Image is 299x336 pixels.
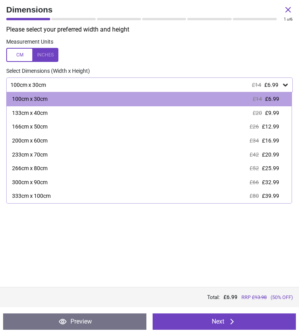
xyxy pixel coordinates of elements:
span: £52 [250,165,259,171]
p: Please select your preferred width and height [6,25,299,34]
span: £14 [253,96,262,102]
span: 6.99 [227,294,237,300]
span: £9.99 [265,110,279,116]
button: Preview [3,313,146,330]
button: Next [153,313,296,330]
span: £26 [250,123,259,130]
span: £6.99 [264,82,278,88]
span: £16.99 [262,137,279,144]
span: £39.99 [262,193,279,199]
span: £12.99 [262,123,279,130]
span: £20.99 [262,151,279,158]
div: 100cm x 30cm [10,82,281,88]
div: 200cm x 60cm [12,137,47,145]
span: £32.99 [262,179,279,185]
span: £20 [253,110,262,116]
span: £34 [250,137,259,144]
span: RRP [241,294,267,301]
div: 133cm x 40cm [12,109,47,117]
span: Dimensions [6,4,283,15]
span: 1 [284,17,286,21]
div: 266cm x 80cm [12,165,47,172]
span: £66 [250,179,259,185]
div: 100cm x 30cm [12,95,47,103]
div: 333cm x 100cm [12,192,51,200]
span: (50% OFF) [271,294,293,301]
span: £25.99 [262,165,279,171]
label: Measurement Units [6,38,53,46]
span: £80 [250,193,259,199]
span: £42 [250,151,259,158]
span: £6.99 [265,96,279,102]
span: £ 13.98 [252,294,267,300]
span: £14 [252,82,261,88]
div: 300cm x 90cm [12,179,47,186]
div: 166cm x 50cm [12,123,47,131]
div: of 6 [284,17,293,22]
div: Total: [6,294,293,301]
span: £ [223,294,237,301]
div: 233cm x 70cm [12,151,47,159]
